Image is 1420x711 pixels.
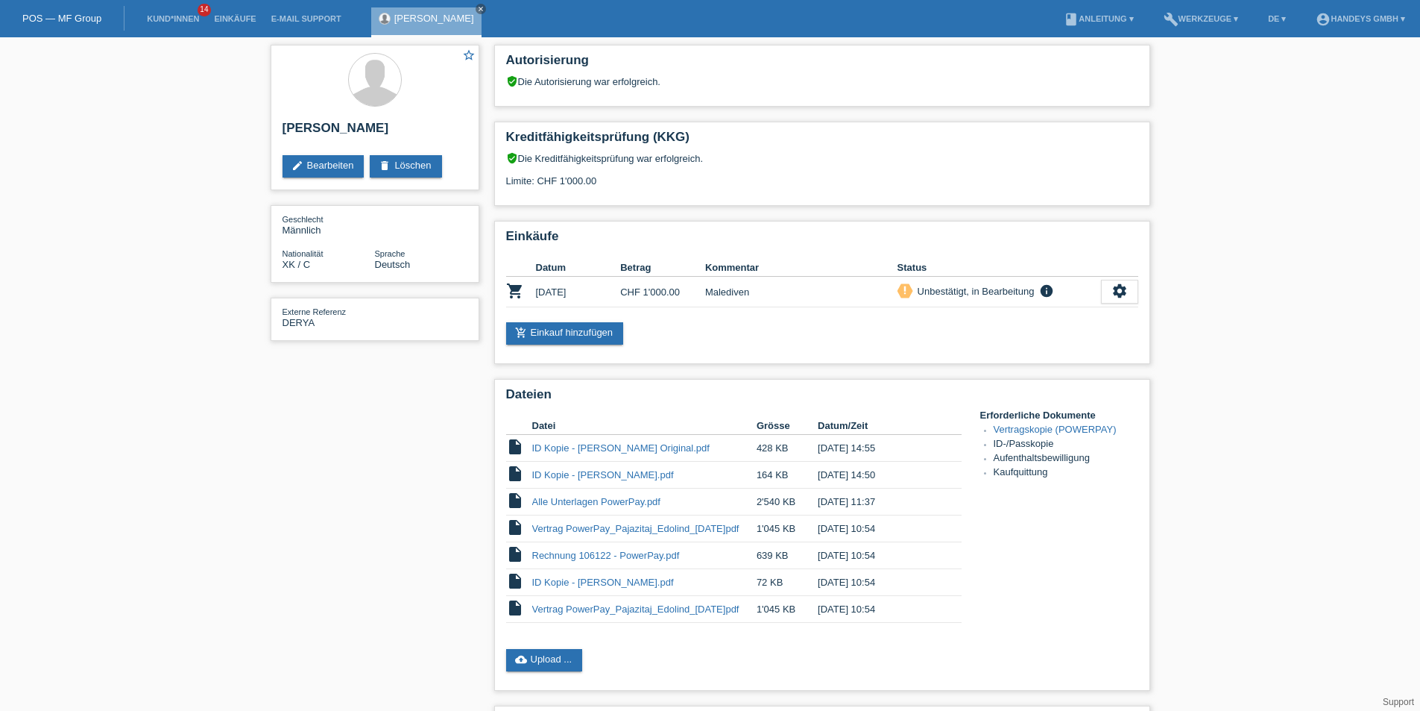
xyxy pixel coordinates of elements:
i: close [477,5,485,13]
div: Die Kreditfähigkeitsprüfung war erfolgreich. Limite: CHF 1'000.00 [506,152,1138,198]
i: insert_drive_file [506,545,524,563]
a: [PERSON_NAME] [394,13,474,24]
span: Deutsch [375,259,411,270]
a: close [476,4,486,14]
li: Aufenthaltsbewilligung [994,452,1138,466]
h2: Einkäufe [506,229,1138,251]
td: [DATE] 14:55 [818,435,940,462]
td: [DATE] 10:54 [818,569,940,596]
span: Kosovo / C / 03.07.1996 [283,259,311,270]
i: add_shopping_cart [515,327,527,339]
i: book [1064,12,1079,27]
a: cloud_uploadUpload ... [506,649,583,671]
th: Datei [532,417,757,435]
span: 14 [198,4,211,16]
a: ID Kopie - [PERSON_NAME].pdf [532,469,674,480]
a: account_circleHandeys GmbH ▾ [1308,14,1413,23]
span: Geschlecht [283,215,324,224]
h2: [PERSON_NAME] [283,121,467,143]
th: Datum [536,259,621,277]
a: Einkäufe [206,14,263,23]
h2: Dateien [506,387,1138,410]
h2: Kreditfähigkeitsprüfung (KKG) [506,130,1138,152]
a: Alle Unterlagen PowerPay.pdf [532,496,660,507]
a: buildWerkzeuge ▾ [1156,14,1246,23]
i: edit [291,160,303,172]
i: insert_drive_file [506,465,524,483]
a: deleteLöschen [370,155,441,178]
th: Datum/Zeit [818,417,940,435]
th: Status [897,259,1101,277]
i: insert_drive_file [506,438,524,456]
a: editBearbeiten [283,155,365,178]
i: POSP00027951 [506,282,524,300]
td: 1'045 KB [757,596,818,623]
i: info [1038,284,1055,298]
div: Unbestätigt, in Bearbeitung [913,284,1035,299]
th: Grösse [757,417,818,435]
h4: Erforderliche Dokumente [980,410,1138,421]
i: verified_user [506,75,518,87]
i: cloud_upload [515,654,527,665]
li: Kaufquittung [994,466,1138,480]
a: ID Kopie - [PERSON_NAME] Original.pdf [532,442,710,454]
span: Externe Referenz [283,307,347,316]
i: insert_drive_file [506,572,524,590]
a: Kund*innen [139,14,206,23]
a: Support [1383,697,1414,707]
a: bookAnleitung ▾ [1056,14,1140,23]
td: 72 KB [757,569,818,596]
i: insert_drive_file [506,492,524,510]
a: Vertrag PowerPay_Pajazitaj_Edolind_[DATE]pdf [532,523,739,534]
td: 164 KB [757,462,818,489]
span: Sprache [375,249,406,258]
div: Männlich [283,213,375,236]
td: [DATE] 10:54 [818,542,940,569]
i: insert_drive_file [506,599,524,617]
div: Die Autorisierung war erfolgreich. [506,75,1138,87]
td: [DATE] [536,277,621,307]
i: priority_high [900,285,910,295]
td: [DATE] 11:37 [818,489,940,516]
a: ID Kopie - [PERSON_NAME].pdf [532,577,674,588]
td: [DATE] 10:54 [818,516,940,542]
td: [DATE] 10:54 [818,596,940,623]
i: insert_drive_file [506,519,524,536]
h2: Autorisierung [506,53,1138,75]
i: delete [379,160,391,172]
a: Vertragskopie (POWERPAY) [994,424,1117,435]
td: 639 KB [757,542,818,569]
td: 1'045 KB [757,516,818,542]
td: [DATE] 14:50 [818,462,940,489]
li: ID-/Passkopie [994,438,1138,452]
td: CHF 1'000.00 [620,277,705,307]
div: DERYA [283,306,375,328]
td: 428 KB [757,435,818,462]
i: verified_user [506,152,518,164]
i: settings [1111,283,1128,299]
a: Rechnung 106122 - PowerPay.pdf [532,550,680,561]
i: account_circle [1316,12,1331,27]
i: star_border [462,48,476,62]
a: Vertrag PowerPay_Pajazitaj_Edolind_[DATE]pdf [532,604,739,615]
a: DE ▾ [1260,14,1293,23]
i: build [1164,12,1178,27]
td: 2'540 KB [757,489,818,516]
td: Malediven [705,277,897,307]
th: Kommentar [705,259,897,277]
span: Nationalität [283,249,324,258]
th: Betrag [620,259,705,277]
a: star_border [462,48,476,64]
a: POS — MF Group [22,13,101,24]
a: add_shopping_cartEinkauf hinzufügen [506,322,624,345]
a: E-Mail Support [264,14,349,23]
